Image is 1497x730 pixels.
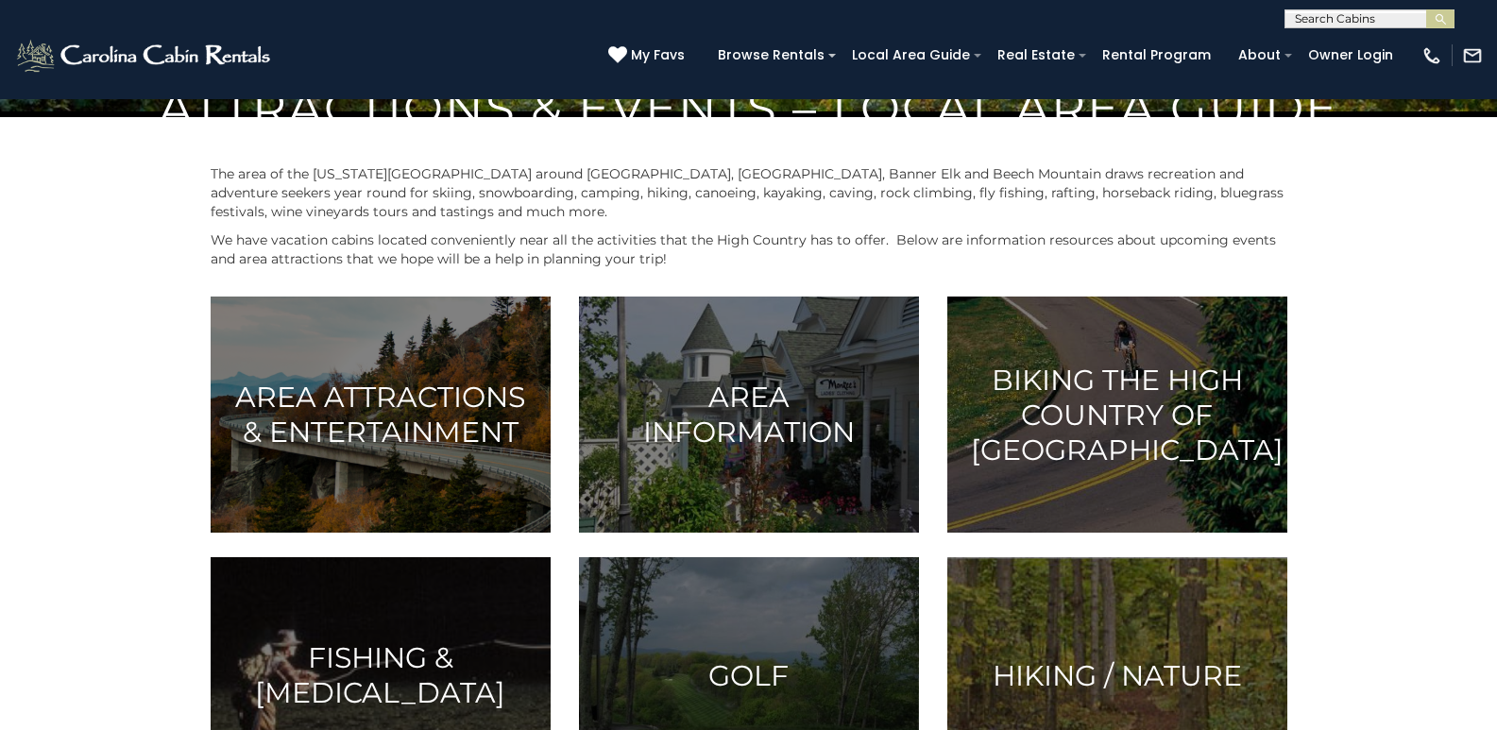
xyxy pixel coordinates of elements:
[1093,41,1220,70] a: Rental Program
[947,297,1287,533] a: Biking the High Country of [GEOGRAPHIC_DATA]
[608,45,689,66] a: My Favs
[211,164,1287,221] p: The area of the [US_STATE][GEOGRAPHIC_DATA] around [GEOGRAPHIC_DATA], [GEOGRAPHIC_DATA], Banner E...
[211,230,1287,268] p: We have vacation cabins located conveniently near all the activities that the High Country has to...
[971,363,1264,467] h3: Biking the High Country of [GEOGRAPHIC_DATA]
[14,37,276,75] img: White-1-2.png
[971,658,1264,693] h3: Hiking / Nature
[211,297,551,533] a: Area Attractions & Entertainment
[603,658,895,693] h3: Golf
[603,380,895,450] h3: Area Information
[234,380,527,450] h3: Area Attractions & Entertainment
[1462,45,1483,66] img: mail-regular-white.png
[1229,41,1290,70] a: About
[579,297,919,533] a: Area Information
[708,41,834,70] a: Browse Rentals
[234,640,527,710] h3: Fishing & [MEDICAL_DATA]
[988,41,1084,70] a: Real Estate
[1421,45,1442,66] img: phone-regular-white.png
[1299,41,1403,70] a: Owner Login
[631,45,685,65] span: My Favs
[842,41,979,70] a: Local Area Guide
